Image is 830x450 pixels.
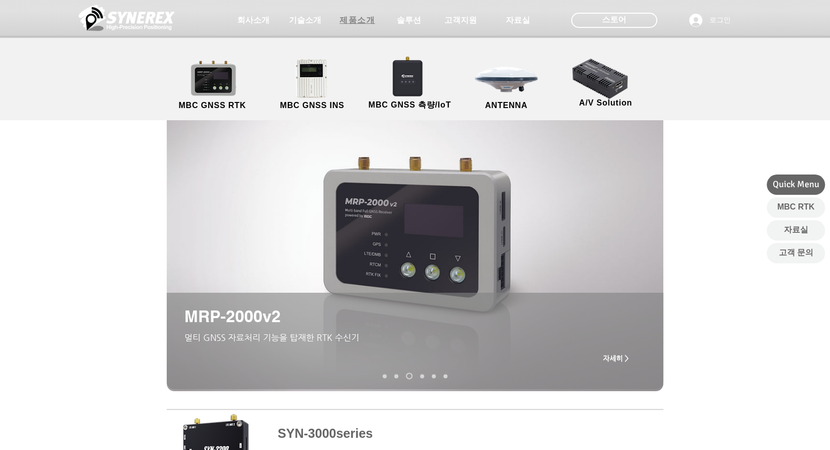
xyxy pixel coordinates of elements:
[280,10,330,30] a: 기술소개
[406,373,412,379] a: MRP-2000v2
[184,306,281,326] span: MRP-2000v2
[571,13,657,28] div: 스토어
[579,98,632,108] span: A/V Solution
[767,175,825,195] div: Quick Menu
[384,10,434,30] a: 솔루션
[506,15,530,26] span: 자료실
[383,50,434,102] img: SynRTK__.png
[167,69,663,391] img: MRP2000v2_전측면.jpg
[485,101,527,110] span: ANTENNA
[420,374,424,378] a: MRD-1000v2
[178,101,246,110] span: MBC GNSS RTK
[461,58,552,112] a: ANTENNA
[595,348,636,368] a: 자세히 >
[443,374,447,378] a: MDU-2000 UAV Kit
[602,14,626,25] span: 스토어
[79,3,175,33] img: 씨너렉스_White_simbol_대지 1.png
[289,15,321,26] span: 기술소개
[360,58,459,112] a: MBC GNSS 측량/IoT
[167,58,258,112] a: MBC GNSS RTK
[560,56,651,109] a: A/V Solution
[339,15,375,26] span: 제품소개
[280,101,345,110] span: MBC GNSS INS
[784,224,808,235] span: 자료실
[237,15,270,26] span: 회사소개
[713,406,830,450] iframe: Wix Chat
[435,10,486,30] a: 고객지원
[778,247,813,258] span: 고객 문의
[394,374,398,378] a: SMC-2000
[383,374,387,378] a: SYN-3000 series
[282,56,345,100] img: MGI2000_front-removebg-preview (1).png
[379,373,451,379] nav: 슬라이드
[167,69,663,391] div: 슬라이드쇼
[184,332,359,342] span: ​멀티 GNSS 자료처리 기능을 탑재한 RTK 수신기
[432,374,436,378] a: TDR-3000
[706,15,734,25] span: 로그인
[682,11,738,30] button: 로그인
[397,15,421,26] span: 솔루션
[767,243,825,263] a: 고객 문의
[603,354,629,362] span: 자세히 >
[368,100,451,111] span: MBC GNSS 측량/IoT
[773,178,819,191] span: Quick Menu
[332,10,383,30] a: 제품소개
[767,220,825,240] a: 자료실
[444,15,477,26] span: 고객지원
[228,10,279,30] a: 회사소개
[767,197,825,218] a: MBC RTK
[267,58,358,112] a: MBC GNSS INS
[777,201,815,213] span: MBC RTK
[493,10,543,30] a: 자료실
